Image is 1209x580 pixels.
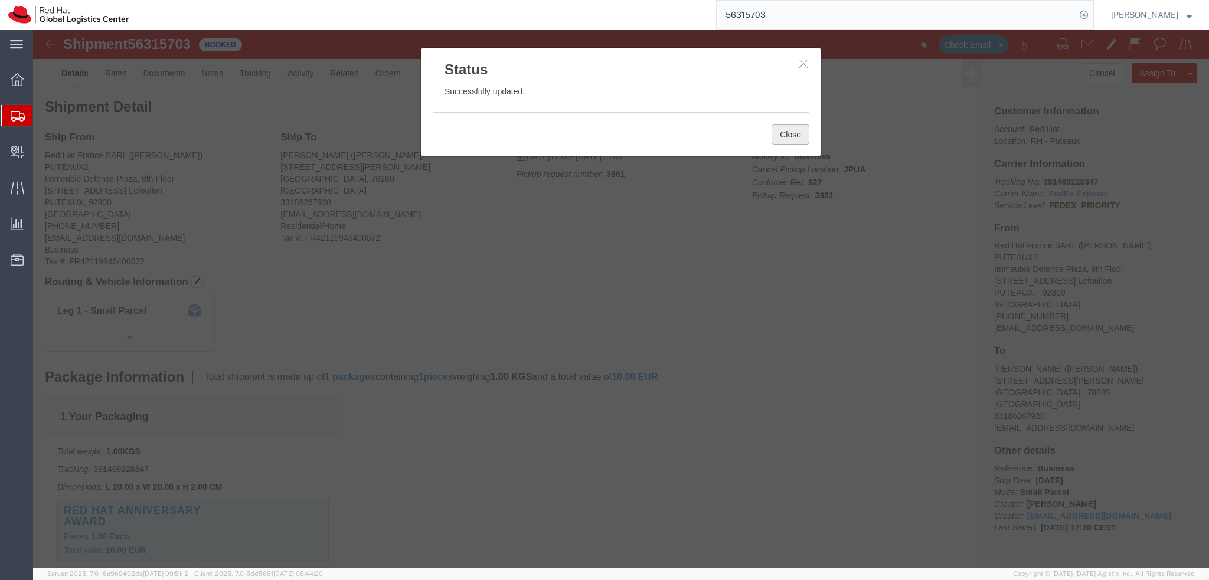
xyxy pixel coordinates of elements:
[717,1,1076,29] input: Search for shipment number, reference number
[8,6,129,24] img: logo
[47,570,189,577] span: Server: 2025.17.0-16a969492de
[33,30,1209,568] iframe: FS Legacy Container
[194,570,323,577] span: Client: 2025.17.0-5dd568f
[1111,8,1178,21] span: Filip Moravec
[143,570,189,577] span: [DATE] 09:51:12
[1013,569,1195,579] span: Copyright © [DATE]-[DATE] Agistix Inc., All Rights Reserved
[1110,8,1192,22] button: [PERSON_NAME]
[273,570,323,577] span: [DATE] 08:44:20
